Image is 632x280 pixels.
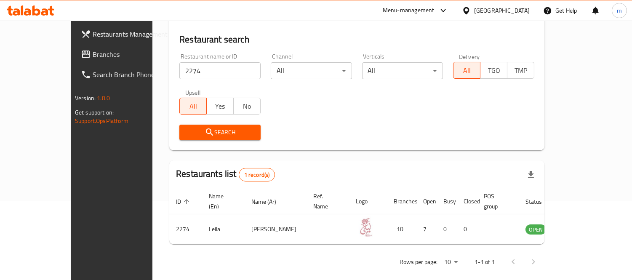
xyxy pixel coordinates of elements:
a: Branches [74,44,176,64]
span: All [457,64,477,77]
div: Total records count [239,168,275,181]
table: enhanced table [169,189,592,244]
button: All [453,62,480,79]
td: 0 [437,214,457,244]
span: Status [525,197,553,207]
div: Menu-management [383,5,435,16]
span: Ref. Name [313,191,339,211]
th: Open [416,189,437,214]
h2: Restaurant search [179,33,534,46]
div: OPEN [525,224,546,235]
button: Search [179,125,261,140]
button: TMP [507,62,534,79]
span: 1.0.0 [97,93,110,104]
span: m [617,6,622,15]
span: No [237,100,257,112]
label: Delivery [459,53,480,59]
div: Rows per page: [441,256,461,269]
td: 7 [416,214,437,244]
div: [GEOGRAPHIC_DATA] [474,6,530,15]
td: 2274 [169,214,202,244]
span: Branches [93,49,170,59]
span: Restaurants Management [93,29,170,39]
span: Version: [75,93,96,104]
button: Yes [206,98,234,115]
span: 1 record(s) [239,171,275,179]
span: Search [186,127,254,138]
p: 1-1 of 1 [475,257,495,267]
label: Upsell [185,89,201,95]
span: ID [176,197,192,207]
td: 0 [457,214,477,244]
span: TMP [511,64,531,77]
span: TGO [484,64,504,77]
td: 10 [387,214,416,244]
span: OPEN [525,225,546,235]
th: Branches [387,189,416,214]
span: Get support on: [75,107,114,118]
button: TGO [480,62,507,79]
button: All [179,98,207,115]
button: No [233,98,261,115]
th: Logo [349,189,387,214]
h2: Restaurants list [176,168,275,181]
span: Name (Ar) [251,197,287,207]
span: Search Branch Phone [93,69,170,80]
a: Restaurants Management [74,24,176,44]
td: [PERSON_NAME] [245,214,307,244]
span: POS group [484,191,509,211]
p: Rows per page: [400,257,437,267]
img: Leila [356,217,377,238]
a: Support.OpsPlatform [75,115,128,126]
span: Yes [210,100,230,112]
span: Name (En) [209,191,235,211]
th: Busy [437,189,457,214]
a: Search Branch Phone [74,64,176,85]
span: All [183,100,203,112]
td: Leila [202,214,245,244]
div: All [271,62,352,79]
div: Export file [521,165,541,185]
div: All [362,62,443,79]
input: Search for restaurant name or ID.. [179,62,261,79]
th: Closed [457,189,477,214]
